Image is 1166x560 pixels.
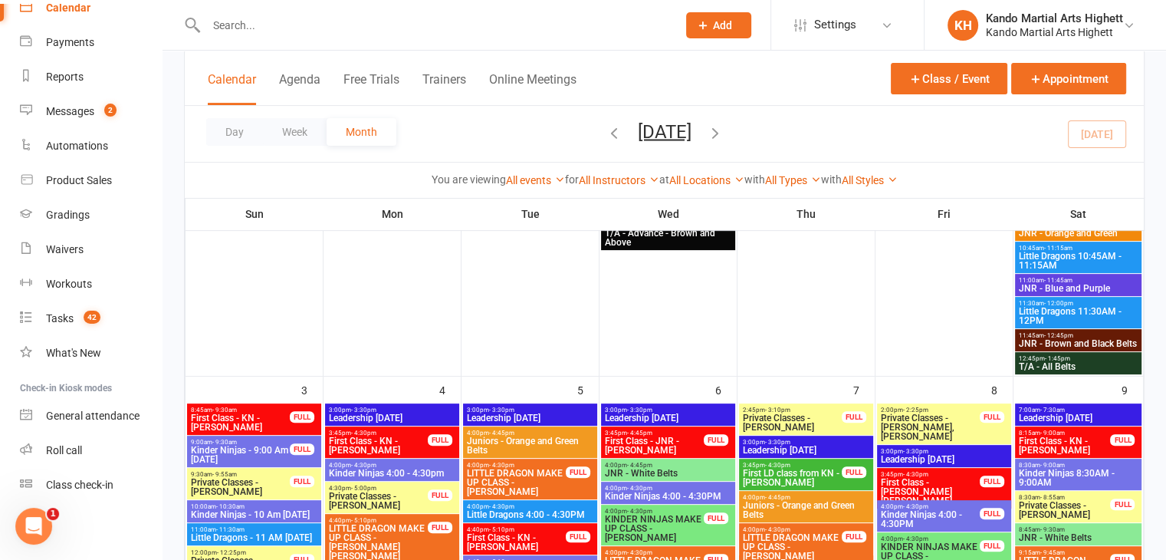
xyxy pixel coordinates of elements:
[604,462,732,469] span: 4:00pm
[604,229,732,247] span: T/A - Advance - Brown and Above
[46,444,82,456] div: Roll call
[604,469,732,478] span: JNR - White Belts
[351,517,376,524] span: - 5:10pm
[328,469,456,478] span: Kinder Ninjas 4:00 - 4:30pm
[1018,549,1112,556] span: 9:15am
[986,25,1123,39] div: Kando Martial Arts Highett
[84,311,100,324] span: 42
[880,503,980,510] span: 4:00pm
[422,72,466,105] button: Trainers
[20,433,162,468] a: Roll call
[713,19,732,31] span: Add
[1018,413,1139,423] span: Leadership [DATE]
[290,411,314,423] div: FULL
[742,446,870,455] span: Leadership [DATE]
[327,118,396,146] button: Month
[190,478,291,496] span: Private Classes - [PERSON_NAME]
[428,489,452,501] div: FULL
[190,533,318,542] span: Little Dragons - 11 AM [DATE]
[891,63,1007,94] button: Class / Event
[742,413,842,432] span: Private Classes - [PERSON_NAME]
[439,377,461,402] div: 4
[216,526,245,533] span: - 11:30am
[328,517,429,524] span: 4:40pm
[742,501,870,519] span: Juniors - Orange and Green Belts
[577,377,599,402] div: 5
[46,278,92,290] div: Workouts
[669,174,744,186] a: All Locations
[1018,277,1139,284] span: 11:00am
[814,8,856,42] span: Settings
[1018,300,1139,307] span: 11:30am
[566,466,590,478] div: FULL
[461,198,599,230] th: Tue
[742,407,842,413] span: 2:45pm
[20,336,162,371] a: What's New
[190,471,291,478] span: 9:30am
[46,2,90,14] div: Calendar
[1040,526,1065,533] span: - 9:30am
[842,174,898,186] a: All Styles
[1011,63,1126,94] button: Appointment
[627,430,652,436] span: - 4:45pm
[46,410,140,422] div: General attendance
[46,347,101,359] div: What's New
[466,436,594,455] span: Juniors - Orange and Green Belts
[765,174,821,186] a: All Types
[20,267,162,301] a: Workouts
[20,163,162,198] a: Product Sales
[190,526,318,533] span: 11:00am
[599,198,737,230] th: Wed
[489,407,514,413] span: - 3:30pm
[765,439,790,446] span: - 3:30pm
[604,549,705,556] span: 4:00pm
[208,72,256,105] button: Calendar
[1018,526,1139,533] span: 8:45am
[206,118,263,146] button: Day
[980,540,1004,552] div: FULL
[1045,355,1070,362] span: - 1:45pm
[351,430,376,436] span: - 4:30pm
[263,118,327,146] button: Week
[190,439,291,446] span: 9:00am
[351,485,376,492] span: - 5:00pm
[343,72,399,105] button: Free Trials
[821,173,842,186] strong: with
[638,120,691,142] button: [DATE]
[742,462,842,469] span: 3:45pm
[604,485,732,492] span: 4:00pm
[279,72,320,105] button: Agenda
[466,407,594,413] span: 3:00pm
[1044,332,1073,339] span: - 12:45pm
[1122,377,1143,402] div: 9
[1040,494,1065,501] span: - 8:55am
[1018,284,1139,293] span: JNR - Blue and Purple
[290,476,314,487] div: FULL
[466,510,594,519] span: Little Dragons 4:00 - 4:30PM
[1013,198,1144,230] th: Sat
[1018,533,1139,542] span: JNR - White Belts
[579,174,659,186] a: All Instructors
[190,413,291,432] span: First Class - KN - [PERSON_NAME]
[842,531,866,542] div: FULL
[980,508,1004,519] div: FULL
[880,455,1008,464] span: Leadership [DATE]
[1044,245,1072,252] span: - 11:15am
[1018,355,1139,362] span: 12:45pm
[659,173,669,186] strong: at
[212,471,237,478] span: - 9:55am
[428,522,452,533] div: FULL
[1018,430,1112,436] span: 8:15am
[46,479,113,491] div: Class check-in
[506,174,565,186] a: All events
[190,549,291,556] span: 12:00pm
[627,508,652,515] span: - 4:30pm
[432,173,506,186] strong: You are viewing
[980,476,1004,487] div: FULL
[328,436,429,455] span: First Class - KN - [PERSON_NAME]
[880,413,980,441] span: Private Classes - [PERSON_NAME], [PERSON_NAME]
[489,462,514,469] span: - 4:30pm
[880,510,980,529] span: Kinder Ninjas 4:00 - 4:30PM
[742,469,842,487] span: First LD class from KN - [PERSON_NAME]
[604,413,732,423] span: Leadership [DATE]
